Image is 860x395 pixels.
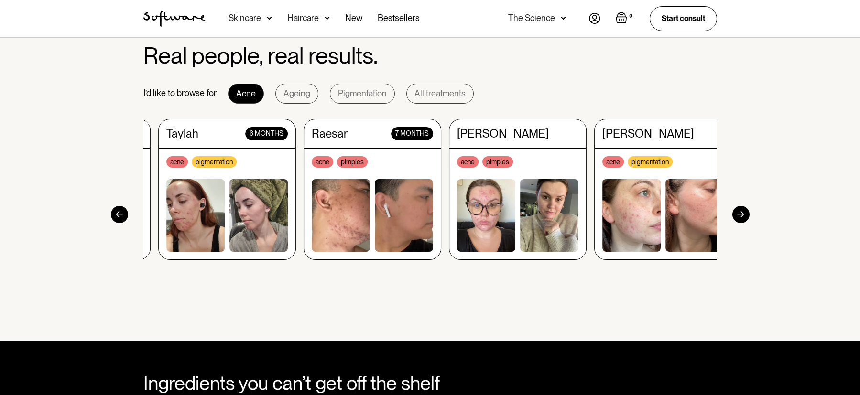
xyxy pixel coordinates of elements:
[414,89,466,98] div: All treatments
[143,372,523,395] div: Ingredients you can’t get off the shelf
[287,13,319,23] div: Haircare
[229,179,288,251] img: woman without acne
[283,89,310,98] div: Ageing
[602,127,694,141] div: [PERSON_NAME]
[312,127,348,141] div: Raesar
[267,13,272,23] img: arrow down
[650,6,717,31] a: Start consult
[628,156,673,168] div: pigmentation
[245,127,288,141] div: 6 months
[375,179,433,251] img: boy without acne
[665,179,724,251] img: woman without acne
[391,127,433,141] div: 7 months
[143,11,206,27] a: home
[143,43,378,68] h2: Real people, real results.
[337,156,368,168] div: pimples
[229,13,261,23] div: Skincare
[143,11,206,27] img: Software Logo
[312,156,333,168] div: acne
[457,127,549,141] div: [PERSON_NAME]
[508,13,555,23] div: The Science
[192,156,237,168] div: pigmentation
[627,12,634,21] div: 0
[338,89,387,98] div: Pigmentation
[482,156,513,168] div: pimples
[166,127,198,141] div: Taylah
[561,13,566,23] img: arrow down
[236,89,256,98] div: Acne
[325,13,330,23] img: arrow down
[166,156,188,168] div: acne
[616,12,634,25] a: Open empty cart
[312,179,370,251] img: boy with acne
[166,179,225,251] img: woman with acne
[602,179,661,251] img: woman with acne
[520,179,578,251] img: woman without acne
[457,179,515,251] img: woman with acne
[602,156,624,168] div: acne
[457,156,479,168] div: acne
